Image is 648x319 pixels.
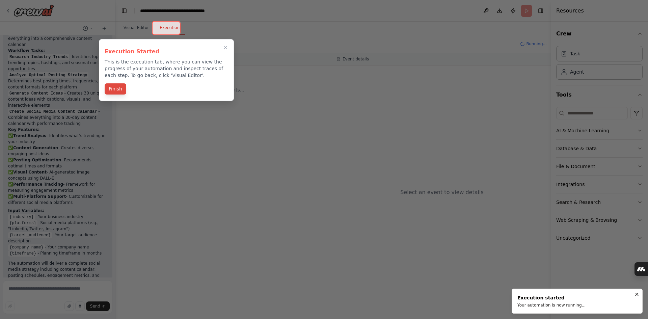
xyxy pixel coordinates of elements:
[105,48,228,56] h3: Execution Started
[119,6,129,16] button: Hide left sidebar
[105,58,228,79] p: This is the execution tab, where you can view the progress of your automation and inspect traces ...
[517,302,586,308] div: Your automation is now running...
[221,44,230,52] button: Close walkthrough
[105,83,126,95] button: Finish
[517,294,586,301] div: Execution started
